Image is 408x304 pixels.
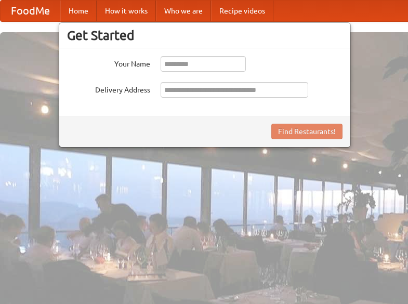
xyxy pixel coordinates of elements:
[156,1,211,21] a: Who we are
[67,28,343,43] h3: Get Started
[67,82,150,95] label: Delivery Address
[67,56,150,69] label: Your Name
[271,124,343,139] button: Find Restaurants!
[1,1,60,21] a: FoodMe
[60,1,97,21] a: Home
[211,1,273,21] a: Recipe videos
[97,1,156,21] a: How it works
